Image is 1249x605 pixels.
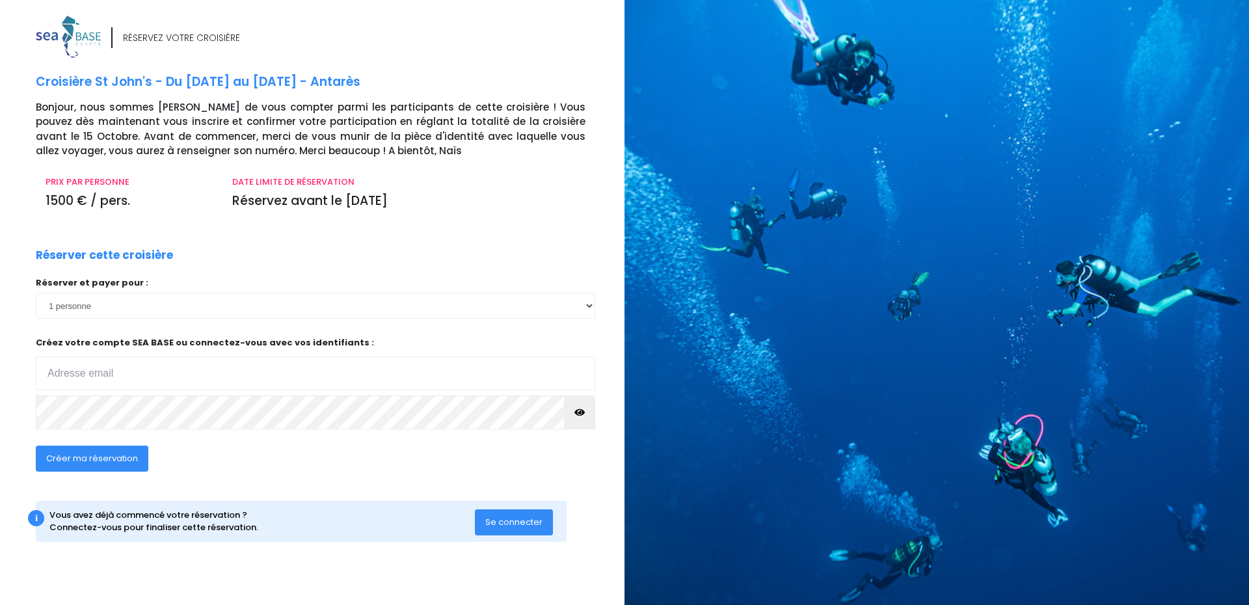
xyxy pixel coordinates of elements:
p: 1500 € / pers. [46,192,213,211]
p: Croisière St John's - Du [DATE] au [DATE] - Antarès [36,73,615,92]
div: RÉSERVEZ VOTRE CROISIÈRE [123,31,240,45]
a: Se connecter [475,516,553,527]
div: Vous avez déjà commencé votre réservation ? Connectez-vous pour finaliser cette réservation. [49,509,476,534]
button: Se connecter [475,509,553,535]
p: PRIX PAR PERSONNE [46,176,213,189]
div: i [28,510,44,526]
span: Créer ma réservation [46,452,138,464]
p: Bonjour, nous sommes [PERSON_NAME] de vous compter parmi les participants de cette croisière ! Vo... [36,100,615,159]
button: Créer ma réservation [36,446,148,472]
p: Réservez avant le [DATE] [232,192,585,211]
p: Réserver cette croisière [36,247,173,264]
p: Réserver et payer pour : [36,276,595,289]
input: Adresse email [36,356,595,390]
p: Créez votre compte SEA BASE ou connectez-vous avec vos identifiants : [36,336,595,390]
p: DATE LIMITE DE RÉSERVATION [232,176,585,189]
img: logo_color1.png [36,16,101,58]
span: Se connecter [485,516,543,528]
